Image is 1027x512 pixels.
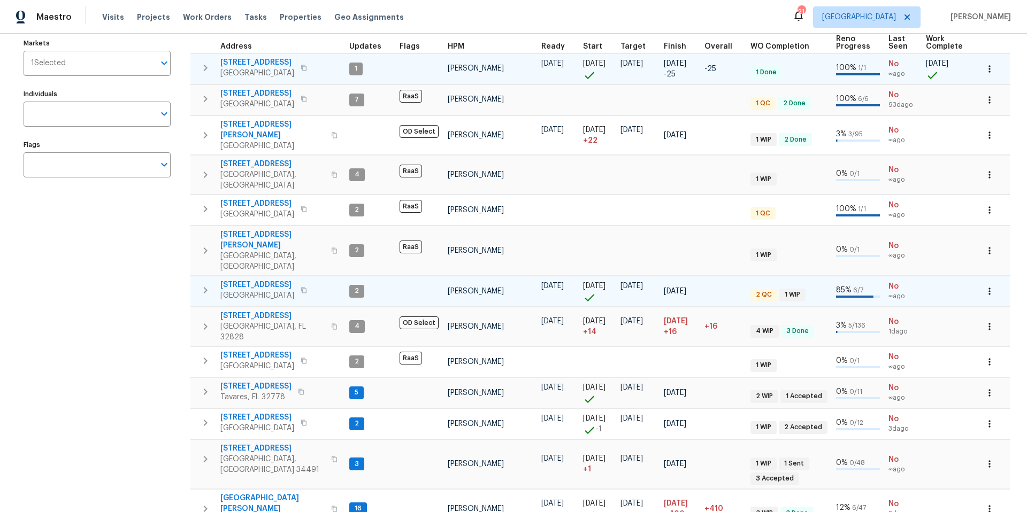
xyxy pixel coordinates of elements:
span: 1 Sent [780,459,808,468]
span: 6 / 6 [858,96,869,102]
span: Flags [400,43,420,50]
span: No [888,125,917,136]
span: OD Select [400,316,439,329]
span: 2 QC [752,290,776,299]
span: [DATE] [541,60,564,67]
span: OD Select [400,125,439,138]
span: 3d ago [888,424,917,433]
span: [PERSON_NAME] [448,131,504,139]
label: Individuals [24,91,171,97]
span: 7 [350,95,363,104]
span: 5 [350,388,363,397]
span: 2 Done [780,135,811,144]
td: Project started on time [579,377,616,408]
span: [DATE] [620,415,643,422]
span: 1 WIP [752,135,776,144]
span: -25 [704,65,716,73]
span: [STREET_ADDRESS] [220,88,294,99]
span: 5 / 136 [848,322,865,329]
span: [DATE] [583,415,606,422]
span: [DATE] [620,384,643,391]
span: 0 % [836,357,848,364]
span: No [888,281,917,292]
span: +16 [704,323,717,330]
span: Geo Assignments [334,12,404,22]
span: No [888,414,917,424]
span: [DATE] [541,126,564,134]
span: [DATE] [664,288,686,295]
span: +16 [664,327,677,337]
span: [PERSON_NAME] [946,12,1011,22]
span: 0 / 12 [849,420,863,426]
span: 85 % [836,286,852,294]
span: 3 [350,460,363,469]
span: No [888,241,917,251]
td: 25 day(s) earlier than target finish date [700,53,746,84]
span: No [888,499,917,509]
span: Overall [704,43,732,50]
span: [PERSON_NAME] [448,358,504,366]
span: [DATE] [664,389,686,397]
span: -1 [596,424,602,435]
span: Work Complete [926,35,963,50]
span: Work Orders [183,12,232,22]
span: [DATE] [664,60,686,67]
span: 1 Accepted [781,392,826,401]
span: ∞ ago [888,175,917,184]
span: [DATE] [620,282,643,290]
span: ∞ ago [888,292,917,301]
span: 2 [350,286,363,296]
span: 1 WIP [752,459,776,468]
span: 2 Accepted [780,423,826,432]
td: Project started on time [579,276,616,306]
span: [GEOGRAPHIC_DATA], [GEOGRAPHIC_DATA] [220,169,325,191]
span: 6 / 47 [852,505,866,511]
span: [STREET_ADDRESS] [220,443,325,454]
span: [DATE] [664,420,686,428]
span: 0 / 48 [849,460,865,466]
span: [PERSON_NAME] [448,96,504,103]
span: 1 WIP [752,361,776,370]
span: 3 / 95 [848,131,863,137]
label: Markets [24,40,171,46]
span: [DATE] [664,131,686,139]
td: Project started 22 days late [579,115,616,154]
div: Actual renovation start date [583,43,612,50]
span: [PERSON_NAME] [448,65,504,72]
td: Scheduled to finish 16 day(s) late [660,307,700,346]
span: 1d ago [888,327,917,336]
span: 0 % [836,459,848,467]
span: [DATE] [583,500,606,507]
span: [DATE] [664,460,686,468]
span: [DATE] [620,60,643,67]
span: [STREET_ADDRESS] [220,280,294,290]
span: 1 / 1 [858,206,866,212]
span: [DATE] [620,455,643,462]
span: 1 [350,64,362,73]
span: [DATE] [664,500,688,507]
span: [DATE] [583,317,606,325]
span: Updates [349,43,381,50]
span: 0 % [836,419,848,426]
span: [PERSON_NAME] [448,460,504,468]
span: [DATE] [620,500,643,507]
span: Start [583,43,602,50]
span: [PERSON_NAME] [448,323,504,330]
span: 1 WIP [752,251,776,260]
td: 16 day(s) past target finish date [700,307,746,346]
span: [GEOGRAPHIC_DATA], [GEOGRAPHIC_DATA] [220,251,325,272]
span: Address [220,43,252,50]
button: Open [157,56,172,71]
div: Days past target finish date [704,43,742,50]
span: 1 Done [752,68,781,77]
span: ∞ ago [888,362,917,371]
span: [GEOGRAPHIC_DATA] [220,99,294,110]
span: [PERSON_NAME] [448,247,504,254]
span: 0 % [836,246,848,253]
span: 1 WIP [752,423,776,432]
span: 6 / 7 [853,287,863,293]
div: Target renovation project end date [620,43,655,50]
span: Tavares, FL 32778 [220,392,292,402]
span: [STREET_ADDRESS] [220,198,294,209]
span: RaaS [400,200,422,213]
